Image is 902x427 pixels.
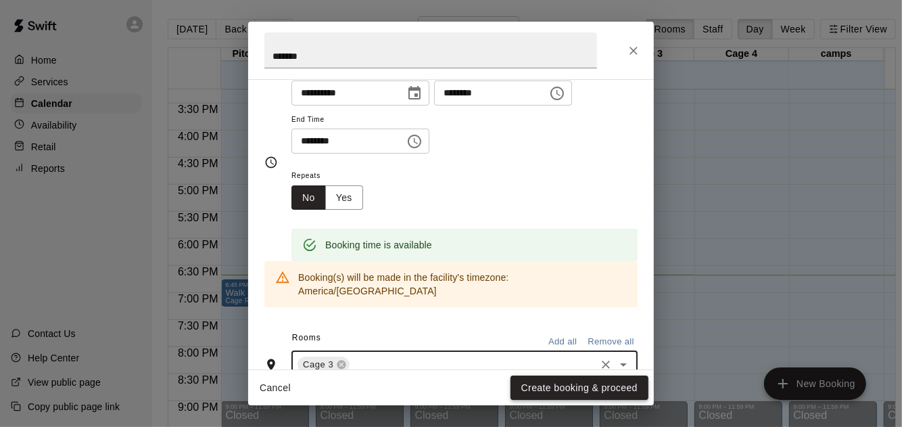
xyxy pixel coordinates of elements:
[614,355,633,374] button: Open
[401,128,428,155] button: Choose time, selected time is 7:15 PM
[541,332,584,353] button: Add all
[325,233,432,257] div: Booking time is available
[291,185,363,210] div: outlined button group
[596,355,615,374] button: Clear
[291,185,326,210] button: No
[621,39,646,63] button: Close
[584,332,638,353] button: Remove all
[544,80,571,107] button: Choose time, selected time is 6:45 PM
[401,80,428,107] button: Choose date, selected date is Sep 13, 2025
[291,111,429,129] span: End Time
[298,358,339,372] span: Cage 3
[291,167,374,185] span: Repeats
[511,376,648,401] button: Create booking & proceed
[325,185,363,210] button: Yes
[292,333,321,342] span: Rooms
[298,357,350,373] div: Cage 3
[298,265,627,303] div: Booking(s) will be made in the facility's timezone: America/[GEOGRAPHIC_DATA]
[264,156,278,169] svg: Timing
[264,358,278,372] svg: Rooms
[254,376,297,401] button: Cancel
